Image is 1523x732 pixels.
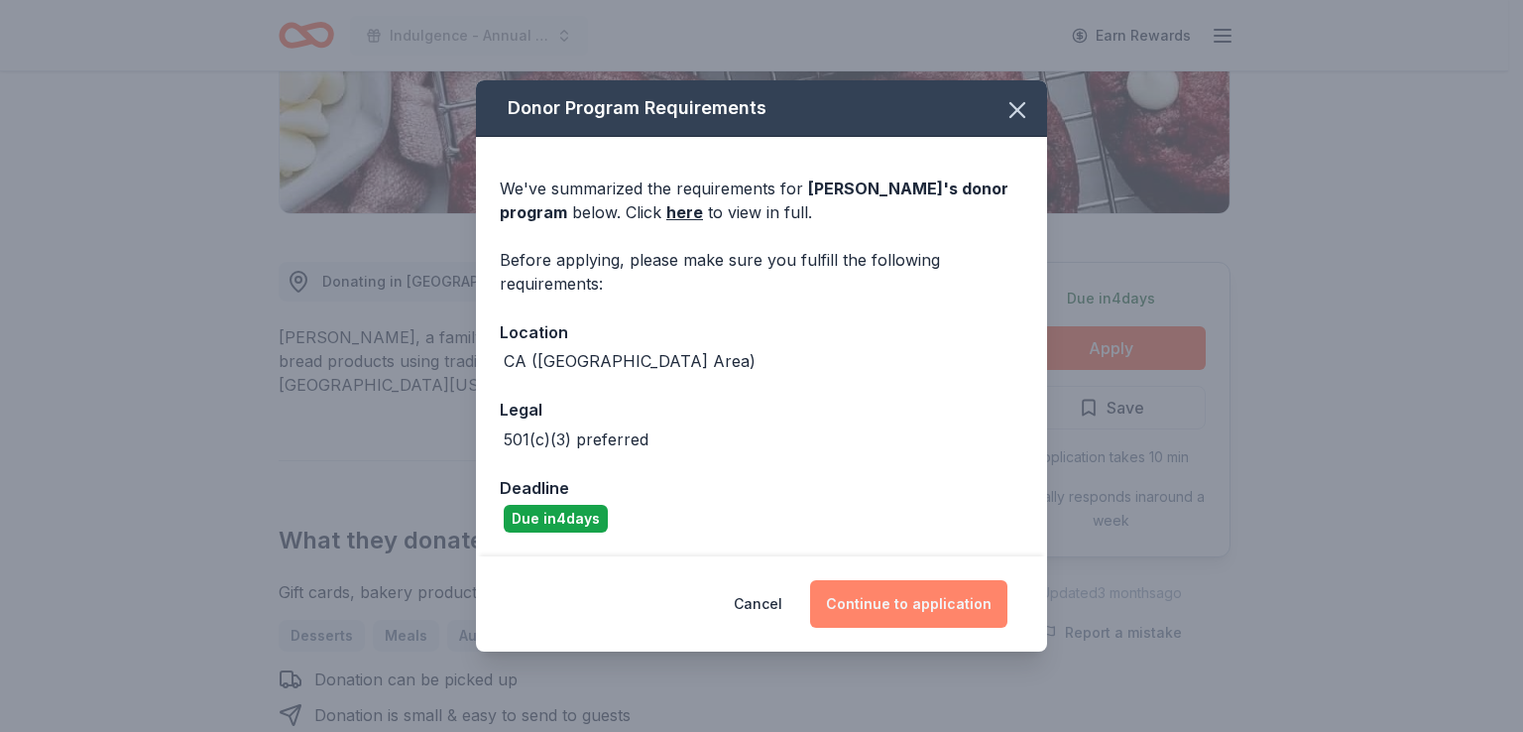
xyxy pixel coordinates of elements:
div: Before applying, please make sure you fulfill the following requirements: [500,248,1023,296]
button: Cancel [734,580,782,628]
div: Due in 4 days [504,505,608,533]
div: Deadline [500,475,1023,501]
div: Location [500,319,1023,345]
button: Continue to application [810,580,1007,628]
a: here [666,200,703,224]
div: CA ([GEOGRAPHIC_DATA] Area) [504,349,756,373]
div: Donor Program Requirements [476,80,1047,137]
div: 501(c)(3) preferred [504,427,648,451]
div: Legal [500,397,1023,423]
div: We've summarized the requirements for below. Click to view in full. [500,177,1023,224]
